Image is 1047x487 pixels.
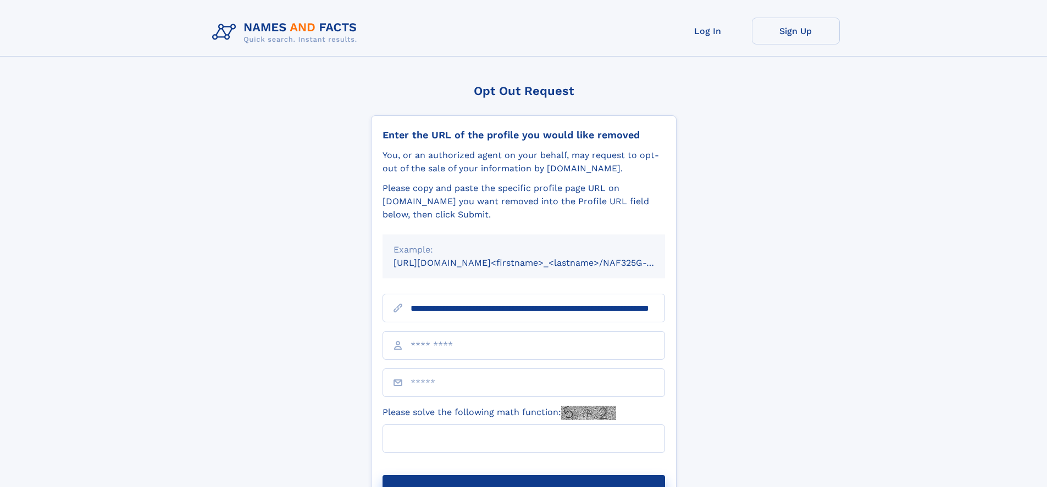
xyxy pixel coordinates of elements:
[371,84,677,98] div: Opt Out Request
[394,258,686,268] small: [URL][DOMAIN_NAME]<firstname>_<lastname>/NAF325G-xxxxxxxx
[664,18,752,44] a: Log In
[394,243,654,256] div: Example:
[383,149,665,175] div: You, or an authorized agent on your behalf, may request to opt-out of the sale of your informatio...
[752,18,840,44] a: Sign Up
[383,182,665,221] div: Please copy and paste the specific profile page URL on [DOMAIN_NAME] you want removed into the Pr...
[208,18,366,47] img: Logo Names and Facts
[383,406,616,420] label: Please solve the following math function:
[383,129,665,141] div: Enter the URL of the profile you would like removed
